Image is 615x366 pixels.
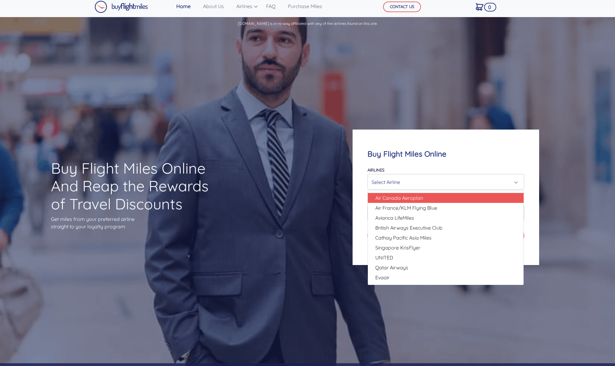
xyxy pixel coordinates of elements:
[383,2,421,12] button: CONTACT US
[375,274,390,281] span: Evaair
[375,194,423,202] span: Air Canada Aeroplan
[95,1,148,13] img: Buy Flight Miles Logo
[375,224,442,231] span: British Airways Executive Club
[476,3,483,11] img: Cart
[375,204,437,212] span: Air France/KLM Flying Blue
[51,215,225,230] p: Get miles from your preferred airline straight to your loyalty program
[484,3,496,11] span: 0
[375,234,432,241] span: Cathay Pacific Asia Miles
[375,264,408,271] span: Qatar Airways
[368,174,524,190] button: Select Airline
[375,244,420,251] span: Singapore KrisFlyer
[375,254,393,261] span: UNITED
[51,159,225,213] h1: Buy Flight Miles Online And Reap the Rewards of Travel Discounts
[368,149,524,158] h4: Buy Flight Miles Online
[375,214,414,222] span: Avianca LifeMiles
[368,167,384,172] label: Airlines
[372,176,516,188] div: Select Airline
